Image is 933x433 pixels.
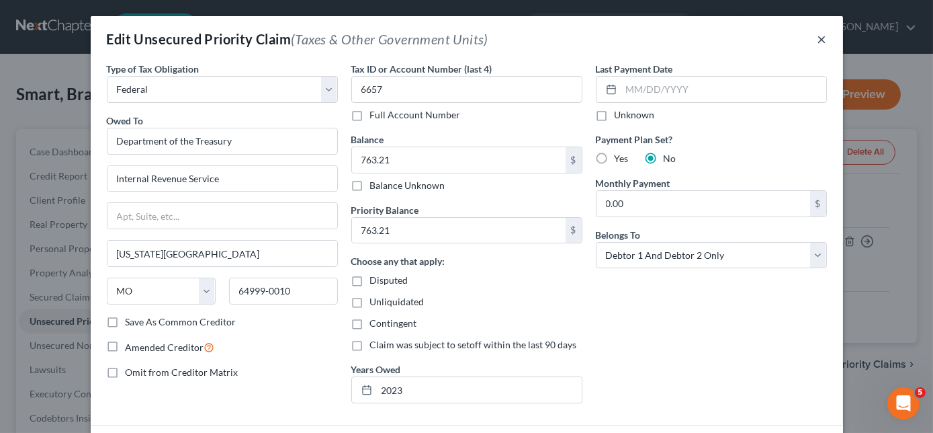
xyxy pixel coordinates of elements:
[615,153,629,164] span: Yes
[370,274,408,286] span: Disputed
[107,63,199,75] span: Type of Tax Obligation
[351,203,419,217] label: Priority Balance
[370,179,445,192] label: Balance Unknown
[596,62,673,76] label: Last Payment Date
[370,296,425,307] span: Unliquidated
[596,191,810,216] input: 0.00
[915,387,926,398] span: 5
[370,108,461,122] label: Full Account Number
[817,31,827,47] button: ×
[664,153,676,164] span: No
[291,31,488,47] span: (Taxes & Other Government Units)
[810,191,826,216] div: $
[370,317,417,329] span: Contingent
[126,366,238,378] span: Omit from Creditor Matrix
[351,76,582,103] input: XXXX
[107,203,337,229] input: Apt, Suite, etc...
[621,77,826,102] input: MM/DD/YYYY
[596,132,827,147] label: Payment Plan Set?
[107,115,144,126] span: Owed To
[351,132,384,147] label: Balance
[370,339,577,350] span: Claim was subject to setoff within the last 90 days
[566,147,582,173] div: $
[107,128,338,155] input: Search creditor by name...
[126,315,236,329] label: Save As Common Creditor
[352,147,566,173] input: 0.00
[615,108,655,122] label: Unknown
[377,377,582,403] input: --
[351,254,445,268] label: Choose any that apply:
[107,30,488,48] div: Edit Unsecured Priority Claim
[126,342,204,353] span: Amended Creditor
[352,218,566,243] input: 0.00
[351,362,401,377] label: Years Owed
[566,218,582,243] div: $
[229,278,338,305] input: Enter zip...
[887,387,920,420] iframe: Intercom live chat
[107,166,337,192] input: Enter address...
[596,176,670,190] label: Monthly Payment
[107,241,337,266] input: Enter city...
[596,229,641,241] span: Belongs To
[351,62,492,76] label: Tax ID or Account Number (last 4)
